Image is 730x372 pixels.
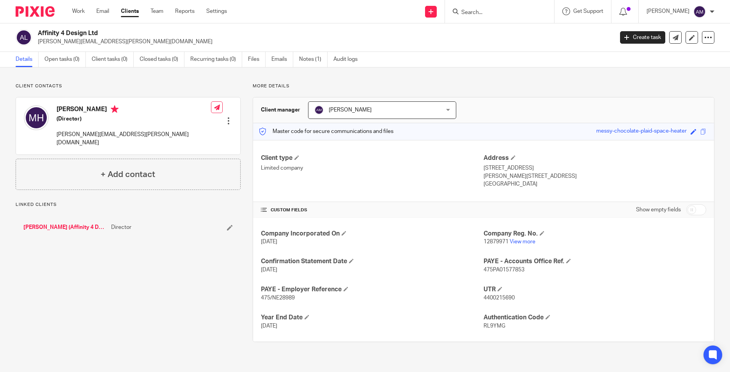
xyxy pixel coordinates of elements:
span: Get Support [573,9,603,14]
span: Director [111,223,131,231]
a: Team [151,7,163,15]
span: RL9YMG [484,323,505,329]
p: [STREET_ADDRESS] [484,164,706,172]
a: View more [510,239,535,244]
a: Clients [121,7,139,15]
h4: [PERSON_NAME] [57,105,211,115]
span: 475PA01577853 [484,267,524,273]
a: Open tasks (0) [44,52,86,67]
h4: Confirmation Statement Date [261,257,484,266]
h4: Year End Date [261,314,484,322]
a: Emails [271,52,293,67]
img: Pixie [16,6,55,17]
h4: Authentication Code [484,314,706,322]
h2: Affinity 4 Design Ltd [38,29,494,37]
span: 12879971 [484,239,509,244]
div: messy-chocolate-plaid-space-heater [596,127,687,136]
p: Client contacts [16,83,241,89]
h4: Company Reg. No. [484,230,706,238]
a: Notes (1) [299,52,328,67]
img: svg%3E [693,5,706,18]
a: [PERSON_NAME] (Affinity 4 Design) [23,223,107,231]
a: Client tasks (0) [92,52,134,67]
p: [GEOGRAPHIC_DATA] [484,180,706,188]
img: svg%3E [24,105,49,130]
span: [DATE] [261,267,277,273]
a: Create task [620,31,665,44]
a: Details [16,52,39,67]
p: [PERSON_NAME][STREET_ADDRESS] [484,172,706,180]
a: Recurring tasks (0) [190,52,242,67]
h4: Address [484,154,706,162]
span: 475/NE28989 [261,295,295,301]
p: More details [253,83,714,89]
i: Primary [111,105,119,113]
h4: PAYE - Employer Reference [261,285,484,294]
img: svg%3E [16,29,32,46]
a: Audit logs [333,52,363,67]
a: Work [72,7,85,15]
a: Email [96,7,109,15]
label: Show empty fields [636,206,681,214]
h3: Client manager [261,106,300,114]
h4: CUSTOM FIELDS [261,207,484,213]
span: [PERSON_NAME] [329,107,372,113]
h4: + Add contact [101,168,155,181]
span: 4400215690 [484,295,515,301]
a: Files [248,52,266,67]
p: [PERSON_NAME][EMAIL_ADDRESS][PERSON_NAME][DOMAIN_NAME] [38,38,608,46]
h5: (Director) [57,115,211,123]
a: Reports [175,7,195,15]
p: [PERSON_NAME] [647,7,689,15]
p: Limited company [261,164,484,172]
span: [DATE] [261,239,277,244]
h4: UTR [484,285,706,294]
h4: PAYE - Accounts Office Ref. [484,257,706,266]
img: svg%3E [314,105,324,115]
p: Master code for secure communications and files [259,128,393,135]
input: Search [461,9,531,16]
a: Settings [206,7,227,15]
p: Linked clients [16,202,241,208]
span: [DATE] [261,323,277,329]
h4: Company Incorporated On [261,230,484,238]
a: Closed tasks (0) [140,52,184,67]
p: [PERSON_NAME][EMAIL_ADDRESS][PERSON_NAME][DOMAIN_NAME] [57,131,211,147]
h4: Client type [261,154,484,162]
